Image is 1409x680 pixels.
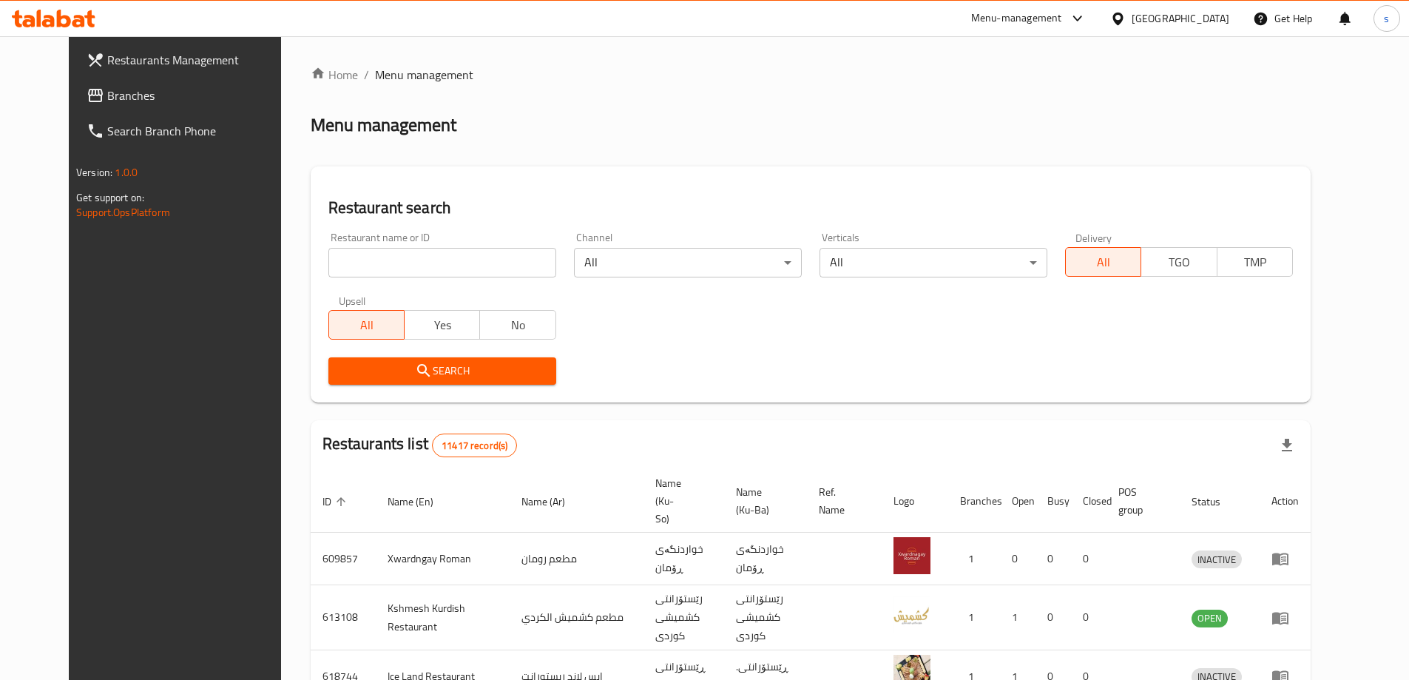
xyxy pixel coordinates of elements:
[339,295,366,306] label: Upsell
[643,585,724,650] td: رێستۆرانتی کشمیشى كوردى
[1118,483,1162,519] span: POS group
[948,533,1000,585] td: 1
[76,203,170,222] a: Support.OpsPlatform
[433,439,516,453] span: 11417 record(s)
[1065,247,1141,277] button: All
[948,470,1000,533] th: Branches
[107,87,292,104] span: Branches
[1000,470,1035,533] th: Open
[1132,10,1229,27] div: [GEOGRAPHIC_DATA]
[375,66,473,84] span: Menu management
[1192,551,1242,568] span: INACTIVE
[1192,493,1240,511] span: Status
[75,113,304,149] a: Search Branch Phone
[1147,252,1211,273] span: TGO
[486,314,550,336] span: No
[335,314,399,336] span: All
[311,585,376,650] td: 613108
[893,596,930,633] img: Kshmesh Kurdish Restaurant
[75,42,304,78] a: Restaurants Management
[1075,232,1112,243] label: Delivery
[1223,252,1287,273] span: TMP
[1192,610,1228,627] div: OPEN
[328,357,556,385] button: Search
[1192,551,1242,568] div: INACTIVE
[364,66,369,84] li: /
[376,533,510,585] td: Xwardngay Roman
[107,122,292,140] span: Search Branch Phone
[1217,247,1293,277] button: TMP
[311,66,1311,84] nav: breadcrumb
[521,493,584,511] span: Name (Ar)
[311,113,456,137] h2: Menu management
[404,310,480,340] button: Yes
[311,533,376,585] td: 609857
[1035,533,1071,585] td: 0
[1000,533,1035,585] td: 0
[1071,585,1106,650] td: 0
[1269,428,1305,463] div: Export file
[432,434,517,457] div: Total records count
[736,483,789,519] span: Name (Ku-Ba)
[1271,609,1299,627] div: Menu
[1192,610,1228,627] span: OPEN
[1271,550,1299,568] div: Menu
[107,51,292,69] span: Restaurants Management
[340,362,544,380] span: Search
[724,585,807,650] td: رێستۆرانتی کشمیشى كوردى
[76,188,144,207] span: Get support on:
[574,248,802,277] div: All
[1141,247,1217,277] button: TGO
[819,483,864,519] span: Ref. Name
[115,163,138,182] span: 1.0.0
[510,533,643,585] td: مطعم رومان
[655,474,706,528] span: Name (Ku-So)
[1035,585,1071,650] td: 0
[1035,470,1071,533] th: Busy
[1260,470,1311,533] th: Action
[1072,252,1135,273] span: All
[1071,470,1106,533] th: Closed
[971,10,1062,27] div: Menu-management
[376,585,510,650] td: Kshmesh Kurdish Restaurant
[75,78,304,113] a: Branches
[328,197,1293,219] h2: Restaurant search
[882,470,948,533] th: Logo
[643,533,724,585] td: خواردنگەی ڕۆمان
[1384,10,1389,27] span: s
[328,310,405,340] button: All
[948,585,1000,650] td: 1
[410,314,474,336] span: Yes
[322,433,518,457] h2: Restaurants list
[388,493,453,511] span: Name (En)
[724,533,807,585] td: خواردنگەی ڕۆمان
[510,585,643,650] td: مطعم كشميش الكردي
[1000,585,1035,650] td: 1
[328,248,556,277] input: Search for restaurant name or ID..
[76,163,112,182] span: Version:
[820,248,1047,277] div: All
[479,310,555,340] button: No
[893,537,930,574] img: Xwardngay Roman
[1071,533,1106,585] td: 0
[322,493,351,511] span: ID
[311,66,358,84] a: Home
